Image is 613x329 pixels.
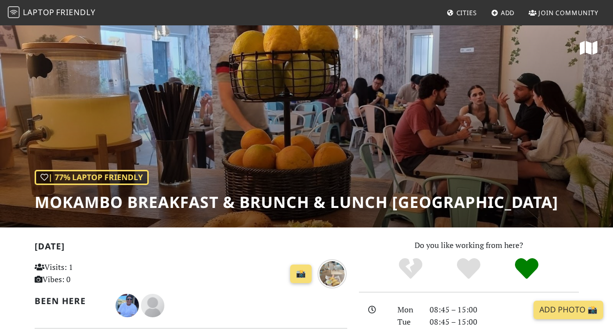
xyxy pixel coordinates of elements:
p: Do you like working from here? [359,239,579,252]
img: blank-535327c66bd565773addf3077783bbfce4b00ec00e9fd257753287c682c7fa38.png [141,294,164,317]
span: Friendly [56,7,95,18]
span: Join Community [538,8,598,17]
div: No [382,257,440,281]
img: over 1 year ago [317,259,347,288]
div: 08:45 – 15:00 [424,316,585,329]
span: Paulin Guth [141,299,164,310]
span: Laptop [23,7,55,18]
a: over 1 year ago [317,267,347,278]
div: Yes [440,257,498,281]
div: | 77% Laptop Friendly [35,170,149,185]
div: 08:45 – 15:00 [424,304,585,316]
div: Definitely! [497,257,555,281]
a: LaptopFriendly LaptopFriendly [8,4,96,21]
a: Join Community [525,4,602,21]
h2: [DATE] [35,241,347,255]
img: 4850-dileeka.jpg [116,294,139,317]
p: Visits: 1 Vibes: 0 [35,261,131,286]
span: Add [501,8,515,17]
span: Cities [456,8,477,17]
span: Dileeka [116,299,141,310]
div: Mon [392,304,424,316]
a: 📸 [290,265,312,283]
a: Add [487,4,519,21]
a: Add Photo 📸 [534,301,603,319]
h2: Been here [35,296,104,306]
img: LaptopFriendly [8,6,20,18]
h1: Mokambo Breakfast & Brunch & Lunch [GEOGRAPHIC_DATA] [35,193,558,211]
div: Tue [392,316,424,329]
a: Cities [443,4,481,21]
